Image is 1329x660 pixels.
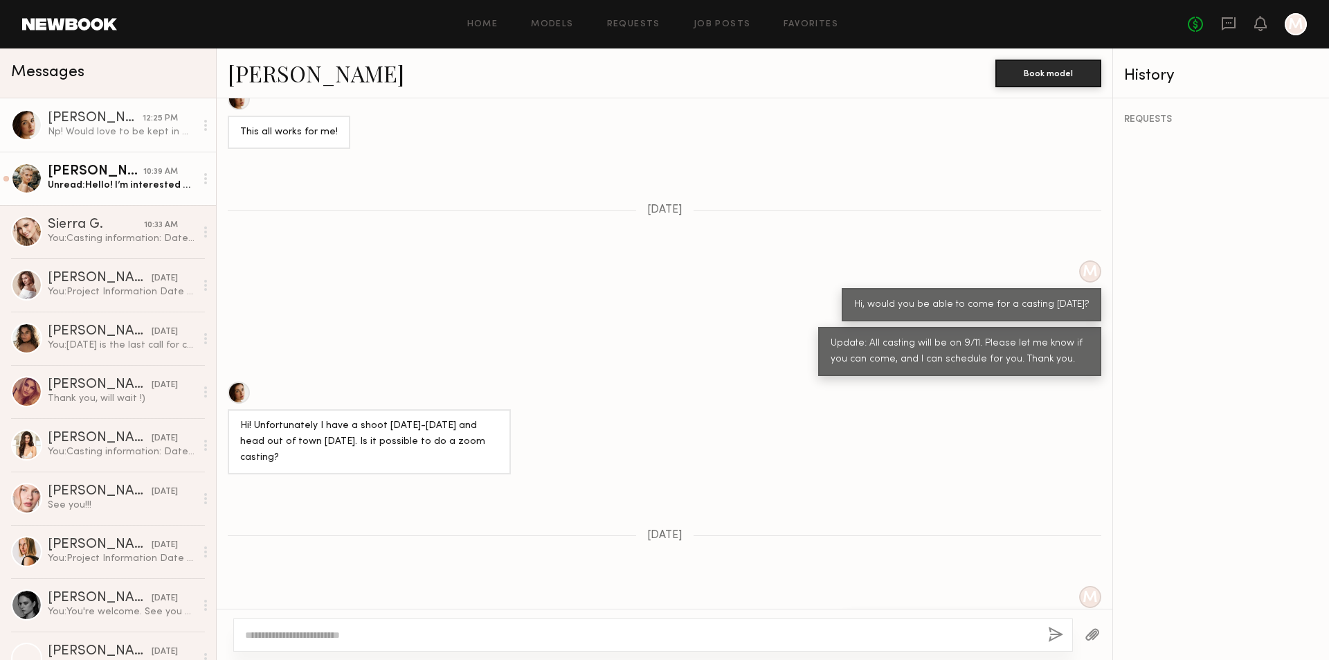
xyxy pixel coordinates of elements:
[152,432,178,445] div: [DATE]
[152,539,178,552] div: [DATE]
[48,271,152,285] div: [PERSON_NAME]
[48,165,143,179] div: [PERSON_NAME]
[48,445,195,458] div: You: Casting information: Date: [DATE] Time: 1:15 pm Address: [STREET_ADDRESS][US_STATE] Contact ...
[48,232,195,245] div: You: Casting information: Date: [DATE] Time: 3：30 pm Address: [STREET_ADDRESS][US_STATE] Contact ...
[995,60,1101,87] button: Book model
[48,499,195,512] div: See you!!!
[48,552,195,565] div: You: Project Information Date & Time: [ September] Location: [ [GEOGRAPHIC_DATA]] Duration: [ App...
[48,538,152,552] div: [PERSON_NAME]
[607,20,660,29] a: Requests
[152,485,178,499] div: [DATE]
[1124,68,1318,84] div: History
[48,325,152,339] div: [PERSON_NAME]
[152,272,178,285] div: [DATE]
[48,605,195,618] div: You: You're welcome. See you next week!! Thank you
[48,378,152,392] div: [PERSON_NAME]
[152,645,178,659] div: [DATE]
[240,418,498,466] div: Hi! Unfortunately I have a shoot [DATE]-[DATE] and head out of town [DATE]. Is it possible to do ...
[48,125,195,139] div: Np! Would love to be kept in mind for the next one :)
[1124,115,1318,125] div: REQUESTS
[48,112,143,125] div: [PERSON_NAME]
[48,431,152,445] div: [PERSON_NAME]
[240,125,338,141] div: This all works for me!
[48,645,152,659] div: [PERSON_NAME]
[143,166,178,179] div: 10:39 AM
[831,336,1089,368] div: Update: All casting will be on 9/11. Please let me know if you can come, and I can schedule for y...
[48,339,195,352] div: You: [DATE] is the last call for casting, if you are interested, i can arrange the time for
[531,20,573,29] a: Models
[467,20,498,29] a: Home
[152,325,178,339] div: [DATE]
[152,592,178,605] div: [DATE]
[48,179,195,192] div: Unread: Hello! I’m interested but out of town until the 18th. What’s the date of the shoot?
[228,58,404,88] a: [PERSON_NAME]
[854,297,1089,313] div: Hi, would you be able to come for a casting [DATE]?
[11,64,84,80] span: Messages
[647,204,682,216] span: [DATE]
[647,530,682,542] span: [DATE]
[48,591,152,605] div: [PERSON_NAME]
[144,219,178,232] div: 10:33 AM
[48,285,195,298] div: You: Project Information Date & Time: [ Between [DATE] - [DATE] ] Location: [ [GEOGRAPHIC_DATA]] ...
[995,66,1101,78] a: Book model
[48,218,144,232] div: Sierra G.
[694,20,751,29] a: Job Posts
[784,20,838,29] a: Favorites
[152,379,178,392] div: [DATE]
[143,112,178,125] div: 12:25 PM
[48,485,152,499] div: [PERSON_NAME]
[1285,13,1307,35] a: M
[48,392,195,405] div: Thank you, will wait !)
